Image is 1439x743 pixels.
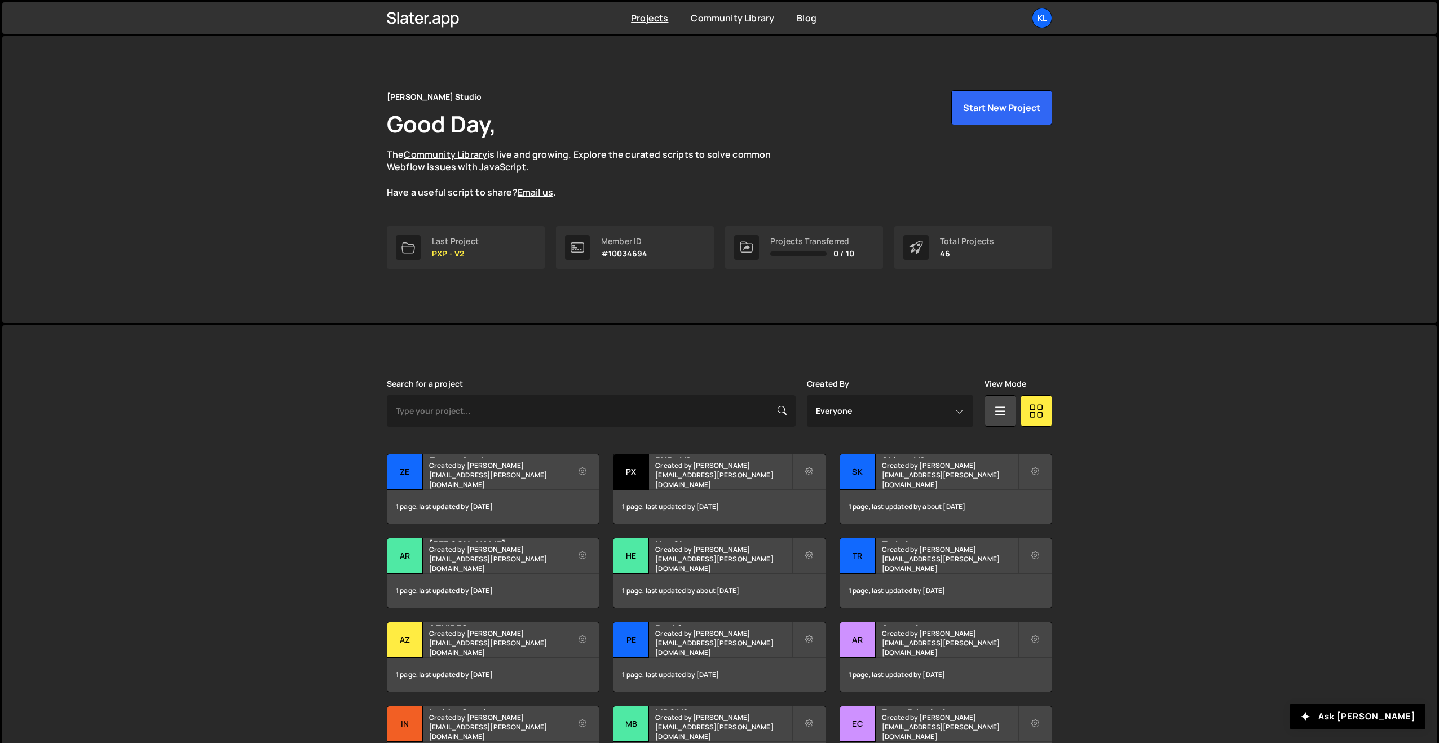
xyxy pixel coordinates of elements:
h2: Peakfast [655,622,791,626]
div: Ec [840,706,876,742]
div: 1 page, last updated by about [DATE] [613,574,825,608]
h2: Skiveo V2 [882,454,1018,458]
div: Pe [613,622,649,658]
h2: HeySimon [655,538,791,542]
button: Start New Project [951,90,1052,125]
div: [PERSON_NAME] Studio [387,90,482,104]
div: 1 page, last updated by [DATE] [613,490,825,524]
a: Ze Zecom Academy Created by [PERSON_NAME][EMAIL_ADDRESS][PERSON_NAME][DOMAIN_NAME] 1 page, last u... [387,454,599,524]
small: Created by [PERSON_NAME][EMAIL_ADDRESS][PERSON_NAME][DOMAIN_NAME] [655,545,791,573]
h2: PXP - V2 [655,454,791,458]
div: AZ [387,622,423,658]
small: Created by [PERSON_NAME][EMAIL_ADDRESS][PERSON_NAME][DOMAIN_NAME] [882,461,1018,489]
div: 1 page, last updated by [DATE] [840,574,1052,608]
a: Projects [631,12,668,24]
p: 46 [940,249,994,258]
a: AZ AZVIDEO Created by [PERSON_NAME][EMAIL_ADDRESS][PERSON_NAME][DOMAIN_NAME] 1 page, last updated... [387,622,599,692]
div: Member ID [601,237,647,246]
a: Email us [518,186,553,198]
a: He HeySimon Created by [PERSON_NAME][EMAIL_ADDRESS][PERSON_NAME][DOMAIN_NAME] 1 page, last update... [613,538,826,608]
div: 1 page, last updated by [DATE] [387,574,599,608]
a: Community Library [404,148,487,161]
p: PXP - V2 [432,249,479,258]
h2: MBS V2 [655,706,791,710]
span: 0 / 10 [833,249,854,258]
label: Search for a project [387,379,463,388]
a: Last Project PXP - V2 [387,226,545,269]
small: Created by [PERSON_NAME][EMAIL_ADDRESS][PERSON_NAME][DOMAIN_NAME] [882,629,1018,657]
h2: [PERSON_NAME] [429,538,565,542]
div: In [387,706,423,742]
a: Pe Peakfast Created by [PERSON_NAME][EMAIL_ADDRESS][PERSON_NAME][DOMAIN_NAME] 1 page, last update... [613,622,826,692]
div: Tr [840,538,876,574]
div: 1 page, last updated by [DATE] [613,658,825,692]
small: Created by [PERSON_NAME][EMAIL_ADDRESS][PERSON_NAME][DOMAIN_NAME] [429,713,565,741]
div: 1 page, last updated by [DATE] [387,658,599,692]
div: Last Project [432,237,479,246]
small: Created by [PERSON_NAME][EMAIL_ADDRESS][PERSON_NAME][DOMAIN_NAME] [882,545,1018,573]
small: Created by [PERSON_NAME][EMAIL_ADDRESS][PERSON_NAME][DOMAIN_NAME] [429,545,565,573]
a: Ar [PERSON_NAME] Created by [PERSON_NAME][EMAIL_ADDRESS][PERSON_NAME][DOMAIN_NAME] 1 page, last u... [387,538,599,608]
div: MB [613,706,649,742]
div: Ze [387,454,423,490]
h2: Insider Gestion [429,706,565,710]
small: Created by [PERSON_NAME][EMAIL_ADDRESS][PERSON_NAME][DOMAIN_NAME] [655,713,791,741]
h2: Zecom Academy [429,454,565,458]
div: Total Projects [940,237,994,246]
div: Sk [840,454,876,490]
div: 1 page, last updated by [DATE] [387,490,599,524]
h2: AZVIDEO [429,622,565,626]
small: Created by [PERSON_NAME][EMAIL_ADDRESS][PERSON_NAME][DOMAIN_NAME] [882,713,1018,741]
a: PX PXP - V2 Created by [PERSON_NAME][EMAIL_ADDRESS][PERSON_NAME][DOMAIN_NAME] 1 page, last update... [613,454,826,524]
button: Ask [PERSON_NAME] [1290,704,1425,729]
a: Sk Skiveo V2 Created by [PERSON_NAME][EMAIL_ADDRESS][PERSON_NAME][DOMAIN_NAME] 1 page, last updat... [840,454,1052,524]
small: Created by [PERSON_NAME][EMAIL_ADDRESS][PERSON_NAME][DOMAIN_NAME] [655,629,791,657]
a: Kl [1032,8,1052,28]
div: Ar [387,538,423,574]
label: View Mode [985,379,1026,388]
h2: Ecom Révolution [882,706,1018,710]
a: Community Library [691,12,774,24]
h2: Arntreal [882,622,1018,626]
div: 1 page, last updated by [DATE] [840,658,1052,692]
h1: Good Day, [387,108,496,139]
p: #10034694 [601,249,647,258]
h2: Trakalyze [882,538,1018,542]
label: Created By [807,379,850,388]
input: Type your project... [387,395,796,427]
div: PX [613,454,649,490]
p: The is live and growing. Explore the curated scripts to solve common Webflow issues with JavaScri... [387,148,793,199]
div: Ar [840,622,876,658]
a: Ar Arntreal Created by [PERSON_NAME][EMAIL_ADDRESS][PERSON_NAME][DOMAIN_NAME] 1 page, last update... [840,622,1052,692]
div: Projects Transferred [770,237,854,246]
small: Created by [PERSON_NAME][EMAIL_ADDRESS][PERSON_NAME][DOMAIN_NAME] [429,629,565,657]
div: 1 page, last updated by about [DATE] [840,490,1052,524]
div: He [613,538,649,574]
small: Created by [PERSON_NAME][EMAIL_ADDRESS][PERSON_NAME][DOMAIN_NAME] [655,461,791,489]
a: Tr Trakalyze Created by [PERSON_NAME][EMAIL_ADDRESS][PERSON_NAME][DOMAIN_NAME] 1 page, last updat... [840,538,1052,608]
small: Created by [PERSON_NAME][EMAIL_ADDRESS][PERSON_NAME][DOMAIN_NAME] [429,461,565,489]
a: Blog [797,12,816,24]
